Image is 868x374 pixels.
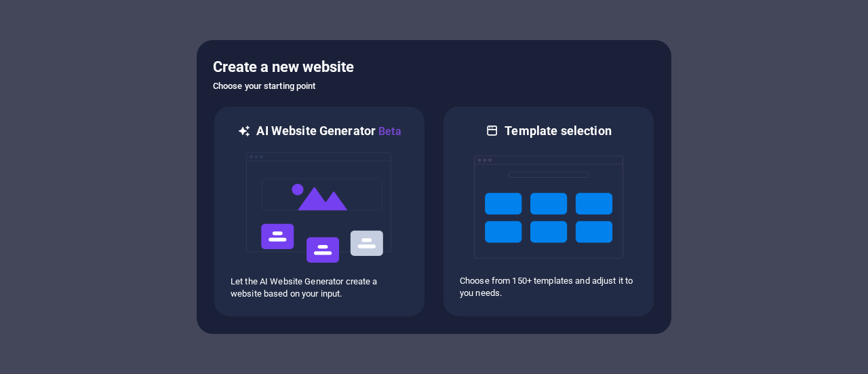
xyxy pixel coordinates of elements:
[245,140,394,276] img: ai
[442,105,655,318] div: Template selectionChoose from 150+ templates and adjust it to you needs.
[213,78,655,94] h6: Choose your starting point
[213,105,426,318] div: AI Website GeneratorBetaaiLet the AI Website Generator create a website based on your input.
[460,275,637,299] p: Choose from 150+ templates and adjust it to you needs.
[213,56,655,78] h5: Create a new website
[256,123,401,140] h6: AI Website Generator
[505,123,611,139] h6: Template selection
[231,276,408,300] p: Let the AI Website Generator create a website based on your input.
[376,125,401,138] span: Beta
